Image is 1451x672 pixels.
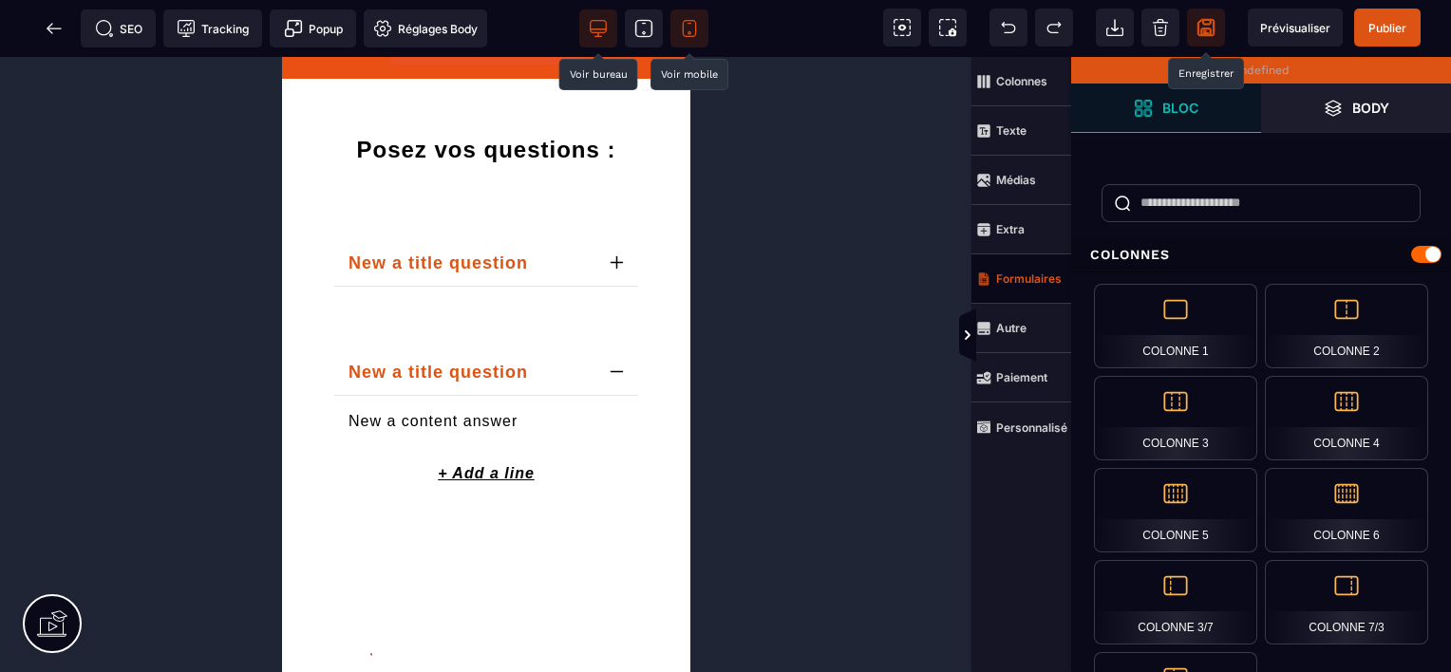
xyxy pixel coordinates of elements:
div: Colonne 2 [1265,284,1428,368]
span: Aperçu [1248,9,1343,47]
div: Colonne 7/3 [1265,560,1428,644]
strong: Personnalisé [996,420,1067,435]
span: Retour [35,9,73,47]
p: New a title question [66,302,309,328]
div: Colonne 5 [1094,468,1257,552]
div: Colonne 6 [1265,468,1428,552]
strong: Body [1352,101,1389,115]
span: Rétablir [1035,9,1073,47]
span: Capture d'écran [929,9,967,47]
span: Afficher les vues [1071,308,1090,364]
span: Enregistrer [1187,9,1225,47]
strong: Colonnes [996,74,1047,88]
span: Réglages Body [373,19,478,38]
span: Voir les composants [883,9,921,47]
h1: Posez vos questions : [43,80,366,107]
span: Voir bureau [579,9,617,47]
span: SEO [95,19,142,38]
strong: Bloc [1162,101,1198,115]
span: Importer [1096,9,1134,47]
span: Extra [971,205,1071,254]
span: Voir tablette [625,9,663,47]
span: Voir mobile [670,9,708,47]
span: Créer une alerte modale [270,9,356,47]
div: Colonne 3/7 [1094,560,1257,644]
span: Médias [971,156,1071,205]
span: Paiement [971,353,1071,402]
span: Colonnes [971,57,1071,106]
span: Autre [971,304,1071,353]
div: Colonne 3 [1094,376,1257,460]
span: Code de suivi [163,9,262,47]
strong: Extra [996,222,1025,236]
span: Favicon [364,9,487,47]
strong: Médias [996,173,1036,187]
strong: Formulaires [996,271,1062,286]
img: e0fa9dfa95951eab0c0bc33feefa6006_Instagram.png [88,596,90,598]
p: New a title question [66,193,309,219]
span: Publier [1368,21,1406,35]
div: undefined [1071,57,1451,84]
span: Prévisualiser [1260,21,1330,35]
div: Colonne 4 [1265,376,1428,460]
p: + Add a line [28,400,380,434]
span: Personnalisé [971,402,1071,452]
span: Enregistrer le contenu [1354,9,1421,47]
span: Nettoyage [1141,9,1179,47]
span: Ouvrir les calques [1261,84,1451,133]
span: Texte [971,106,1071,156]
div: Colonnes [1071,237,1451,272]
span: Tracking [177,19,249,38]
span: Popup [284,19,343,38]
strong: Paiement [996,370,1047,384]
strong: Texte [996,123,1027,138]
span: Formulaires [971,254,1071,304]
span: Métadata SEO [81,9,156,47]
strong: Autre [996,321,1027,335]
span: Défaire [989,9,1027,47]
p: New a content answer [66,353,342,376]
span: Ouvrir les blocs [1071,84,1261,133]
div: Colonne 1 [1094,284,1257,368]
